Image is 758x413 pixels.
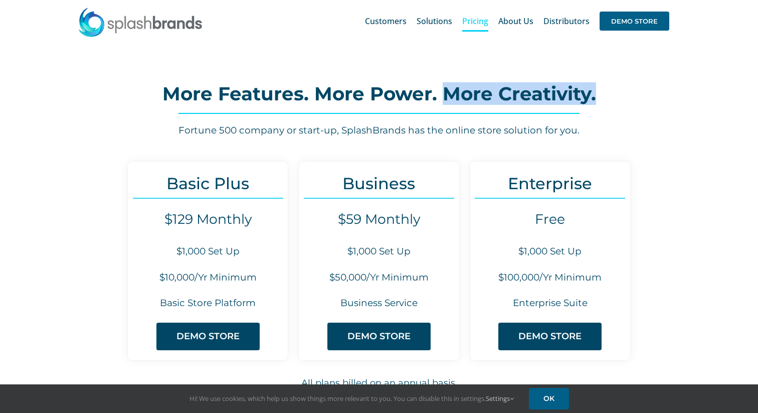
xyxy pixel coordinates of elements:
a: DEMO STORE [327,323,431,350]
span: DEMO STORE [347,331,411,342]
img: SplashBrands.com Logo [78,7,203,37]
h6: $100,000/Yr Minimum [470,271,630,285]
h6: $1,000 Set Up [470,245,630,258]
h3: Business [299,174,459,193]
h3: Basic Plus [128,174,288,193]
h2: More Features. More Power. More Creativity. [50,84,708,104]
a: Customers [365,5,407,37]
h3: Enterprise [470,174,630,193]
a: DEMO STORE [156,323,260,350]
h4: $129 Monthly [128,211,288,227]
span: Pricing [462,17,488,25]
a: Settings [486,394,514,403]
a: OK [529,388,569,409]
h6: $1,000 Set Up [128,245,288,258]
span: Customers [365,17,407,25]
span: DEMO STORE [176,331,240,342]
h6: $50,000/Yr Minimum [299,271,459,285]
h6: Fortune 500 company or start-up, SplashBrands has the online store solution for you. [50,124,708,137]
h6: Business Service [299,297,459,310]
h6: Enterprise Suite [470,297,630,310]
a: DEMO STORE [600,5,669,37]
h6: $10,000/Yr Minimum [128,271,288,285]
a: Distributors [543,5,590,37]
span: DEMO STORE [518,331,582,342]
h4: $59 Monthly [299,211,459,227]
h6: Basic Store Platform [128,297,288,310]
a: DEMO STORE [498,323,602,350]
a: Pricing [462,5,488,37]
h6: $1,000 Set Up [299,245,459,258]
h4: Free [470,211,630,227]
span: DEMO STORE [600,12,669,31]
span: About Us [498,17,533,25]
span: Distributors [543,17,590,25]
h6: All plans billed on an annual basis. [38,376,720,390]
span: Solutions [417,17,452,25]
nav: Main Menu [365,5,669,37]
span: Hi! We use cookies, which help us show things more relevant to you. You can disable this in setti... [189,394,514,403]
